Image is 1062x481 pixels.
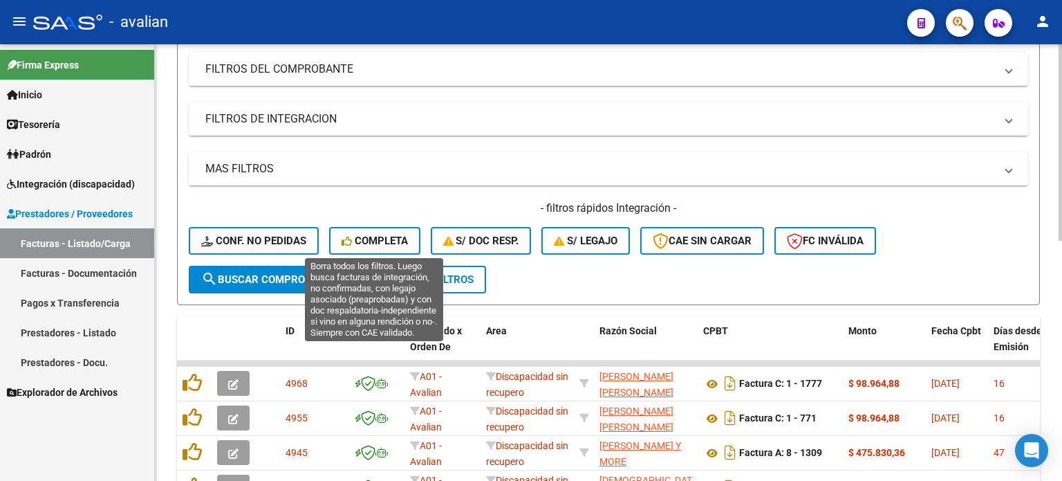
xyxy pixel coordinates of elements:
[443,235,519,247] span: S/ Doc Resp.
[599,403,692,433] div: 27334994142
[189,227,319,255] button: Conf. no pedidas
[205,111,995,127] mat-panel-title: FILTROS DE INTEGRACION
[1034,13,1051,30] mat-icon: person
[7,206,133,221] span: Prestadores / Proveedores
[410,406,442,433] span: A01 - Avalian
[189,266,351,293] button: Buscar Comprobante
[640,227,764,255] button: CAE SIN CARGAR
[931,412,960,424] span: [DATE]
[109,7,168,37] span: - avalian
[374,271,391,287] mat-icon: delete
[7,176,135,192] span: Integración (discapacidad)
[554,235,617,247] span: S/ legajo
[931,325,981,336] span: Fecha Cpbt
[926,316,988,377] datatable-header-cell: Fecha Cpbt
[594,316,698,377] datatable-header-cell: Razón Social
[410,325,462,352] span: Facturado x Orden De
[205,62,995,77] mat-panel-title: FILTROS DEL COMPROBANTE
[486,440,568,467] span: Discapacidad sin recupero
[599,371,673,398] span: [PERSON_NAME] [PERSON_NAME]
[189,102,1028,136] mat-expansion-panel-header: FILTROS DE INTEGRACION
[848,325,877,336] span: Monto
[329,227,420,255] button: Completa
[698,316,843,377] datatable-header-cell: CPBT
[994,378,1005,389] span: 16
[7,57,79,73] span: Firma Express
[703,325,728,336] span: CPBT
[994,447,1005,458] span: 47
[374,273,474,286] span: Borrar Filtros
[201,273,338,286] span: Buscar Comprobante
[599,438,692,467] div: 30711372071
[739,448,822,459] strong: Factura A: 8 - 1309
[774,227,876,255] button: FC Inválida
[349,316,404,377] datatable-header-cell: CAE
[404,316,481,377] datatable-header-cell: Facturado x Orden De
[205,161,995,176] mat-panel-title: MAS FILTROS
[848,412,900,424] strong: $ 98.964,88
[7,147,51,162] span: Padrón
[201,271,218,287] mat-icon: search
[11,13,28,30] mat-icon: menu
[7,385,118,400] span: Explorador de Archivos
[280,316,349,377] datatable-header-cell: ID
[931,447,960,458] span: [DATE]
[988,316,1050,377] datatable-header-cell: Días desde Emisión
[342,235,408,247] span: Completa
[994,412,1005,424] span: 16
[599,369,692,398] div: 27327166390
[486,371,568,398] span: Discapacidad sin recupero
[410,440,442,467] span: A01 - Avalian
[7,117,60,132] span: Tesorería
[286,412,308,424] span: 4955
[355,325,373,336] span: CAE
[848,378,900,389] strong: $ 98.964,88
[286,447,308,458] span: 4945
[994,325,1042,352] span: Días desde Emisión
[7,87,42,102] span: Inicio
[1015,434,1048,467] div: Open Intercom Messenger
[848,447,905,458] strong: $ 475.830,36
[541,227,630,255] button: S/ legajo
[431,227,532,255] button: S/ Doc Resp.
[721,407,739,429] i: Descargar documento
[931,378,960,389] span: [DATE]
[189,53,1028,86] mat-expansion-panel-header: FILTROS DEL COMPROBANTE
[721,442,739,464] i: Descargar documento
[721,372,739,394] i: Descargar documento
[286,378,308,389] span: 4968
[189,152,1028,185] mat-expansion-panel-header: MAS FILTROS
[843,316,926,377] datatable-header-cell: Monto
[286,325,295,336] span: ID
[486,406,568,433] span: Discapacidad sin recupero
[486,325,507,336] span: Area
[481,316,574,377] datatable-header-cell: Area
[410,371,442,398] span: A01 - Avalian
[653,235,752,247] span: CAE SIN CARGAR
[362,266,486,293] button: Borrar Filtros
[201,235,306,247] span: Conf. no pedidas
[599,406,673,433] span: [PERSON_NAME] [PERSON_NAME]
[739,413,817,424] strong: Factura C: 1 - 771
[787,235,864,247] span: FC Inválida
[599,325,657,336] span: Razón Social
[189,201,1028,216] h4: - filtros rápidos Integración -
[739,379,822,390] strong: Factura C: 1 - 1777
